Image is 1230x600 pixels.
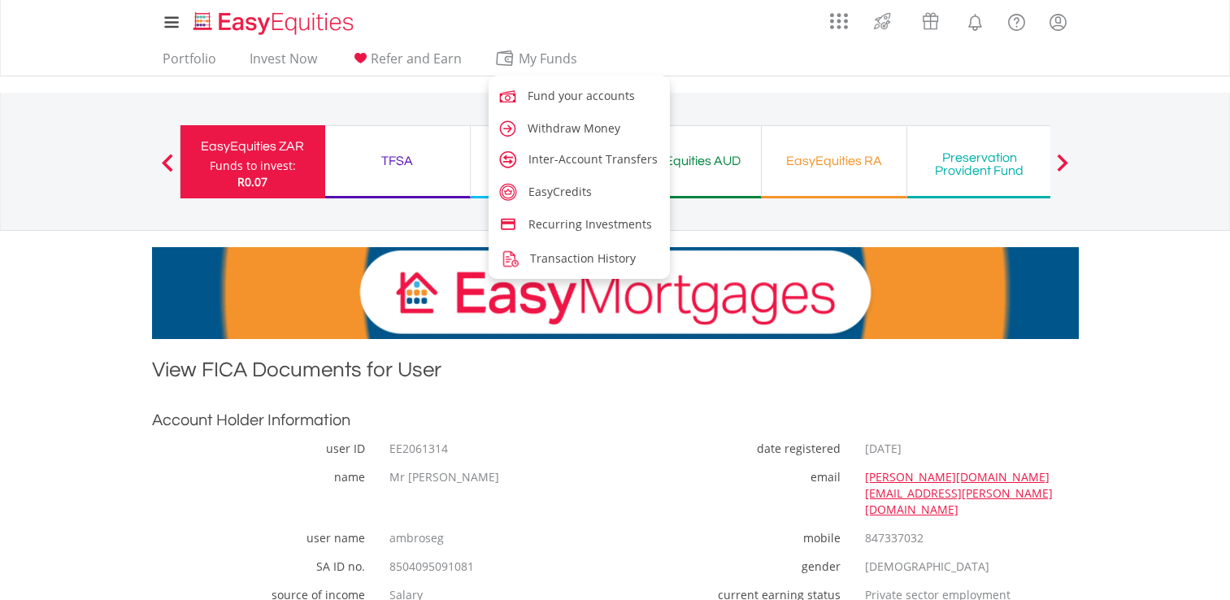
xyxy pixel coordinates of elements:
img: vouchers-v2.svg [917,8,944,34]
img: grid-menu-icon.svg [830,12,848,30]
span: My Funds [495,48,602,69]
div: EasyEquities USD [480,150,606,172]
div: 8504095091081 [377,559,603,575]
a: AppsGrid [819,4,858,30]
div: Mr [PERSON_NAME] [377,469,603,485]
div: TFSA [335,150,460,172]
img: easy-credits.svg [499,183,517,201]
span: Fund your accounts [528,88,635,103]
img: transaction-history.png [499,248,521,270]
a: fund.svg Fund your accounts [489,80,671,110]
span: R0.07 [237,174,267,189]
a: account-transfer.svg Inter-Account Transfers [489,145,671,171]
a: transaction-history.png Transaction History [489,242,671,272]
label: user ID [326,441,365,456]
img: account-transfer.svg [499,150,517,168]
a: My Profile [1037,4,1079,40]
label: gender [802,559,841,574]
div: EasyEquities AUD [626,150,751,172]
label: date registered [757,441,841,456]
h1: View FICA Documents for User [152,355,1079,392]
h2: Account Holder Information [152,408,1079,433]
a: Refer and Earn [344,50,468,76]
div: EasyEquities ZAR [190,135,315,158]
span: Inter-Account Transfers [528,151,658,167]
label: SA ID no. [316,559,365,574]
img: thrive-v2.svg [869,8,896,34]
label: email [811,469,841,485]
img: EasyMortage Promotion Banner [152,247,1079,339]
a: FAQ's and Support [996,4,1037,37]
label: user name [306,530,365,546]
button: Next [1046,162,1079,178]
a: Invest Now [243,50,324,76]
img: fund.svg [497,85,519,107]
a: Portfolio [156,50,223,76]
a: caret-right.svg Withdraw Money [489,112,671,142]
span: Withdraw Money [528,120,620,136]
a: credit-card.svg Recurring Investments [489,210,671,236]
div: EE2061314 [377,441,603,457]
div: Preservation Provident Fund [917,151,1042,177]
a: Home page [187,4,360,37]
span: EasyCredits [528,184,592,199]
a: Notifications [954,4,996,37]
img: caret-right.svg [497,118,519,140]
div: [DEMOGRAPHIC_DATA] [853,559,1079,575]
div: EasyEquities RA [771,150,897,172]
img: EasyEquities_Logo.png [190,10,360,37]
span: Transaction History [530,250,636,266]
span: Recurring Investments [528,216,652,232]
span: Refer and Earn [371,50,462,67]
a: Vouchers [906,4,954,34]
a: easy-credits.svg EasyCredits [489,177,671,203]
div: ambroseg [377,530,603,546]
img: credit-card.svg [499,215,517,233]
button: Previous [151,162,184,178]
div: 847337032 [853,530,1079,546]
label: mobile [803,530,841,546]
div: Funds to invest: [210,158,296,174]
a: [PERSON_NAME][DOMAIN_NAME][EMAIL_ADDRESS][PERSON_NAME][DOMAIN_NAME] [865,469,1053,517]
div: [DATE] [853,441,1079,457]
label: name [334,469,365,485]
